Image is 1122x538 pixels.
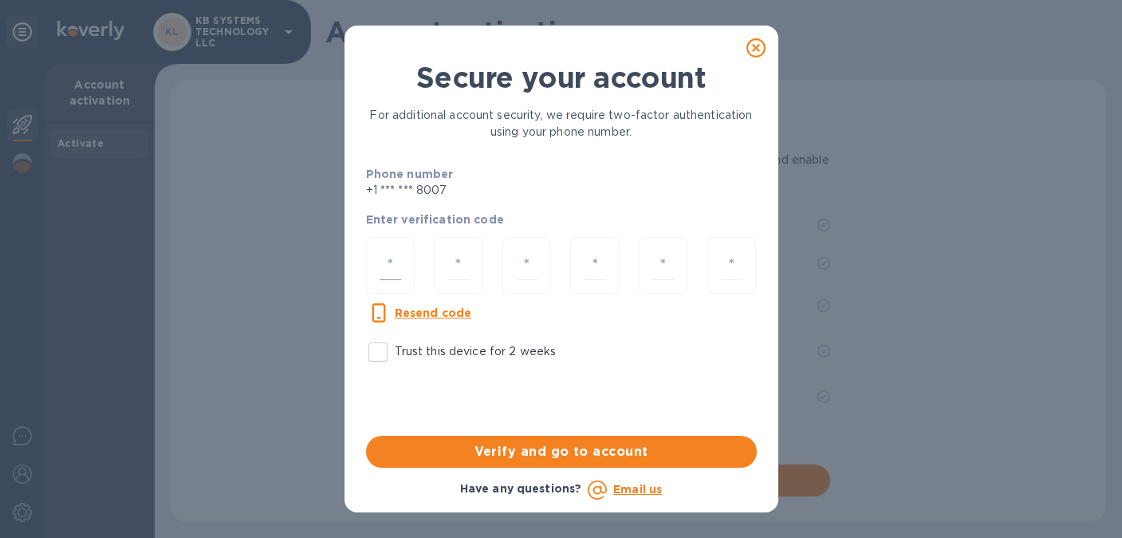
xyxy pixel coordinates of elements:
a: Email us [613,483,662,496]
b: Have any questions? [460,482,582,495]
b: Phone number [366,168,454,180]
h1: Secure your account [366,61,757,94]
p: For additional account security, we require two-factor authentication using your phone number. [366,107,757,140]
u: Resend code [395,307,472,319]
span: Verify and go to account [379,442,744,461]
p: Trust this device for 2 weeks [395,343,557,360]
p: Enter verification code [366,212,757,227]
button: Verify and go to account [366,436,757,468]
